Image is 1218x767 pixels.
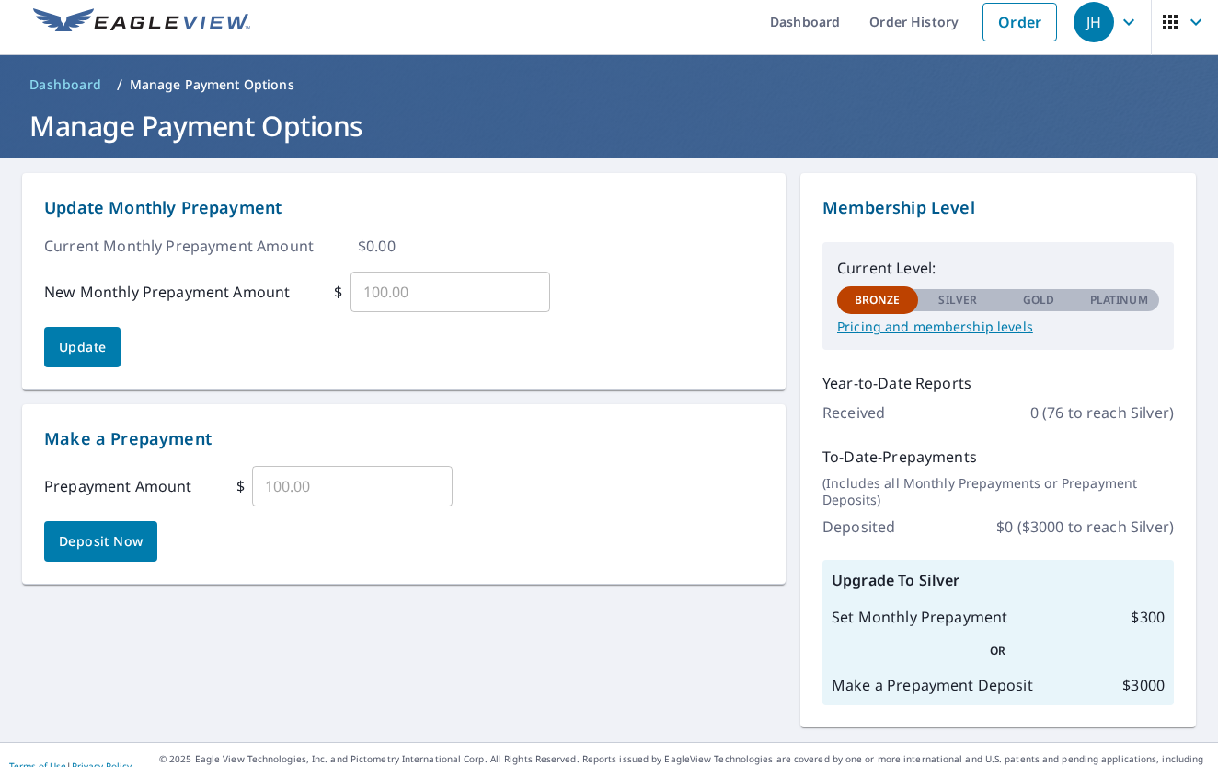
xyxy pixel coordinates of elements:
[44,195,764,220] p: Update Monthly Prepayment
[837,319,1159,335] a: Pricing and membership levels
[1030,401,1174,424] p: 0 (76 to reach Silver)
[832,674,1033,696] p: Make a Prepayment Deposit
[117,74,122,96] li: /
[938,292,977,308] p: Silver
[982,3,1057,41] a: Order
[33,8,250,36] img: EV Logo
[837,257,1159,279] p: Current Level:
[252,460,453,512] input: 100.00
[1122,674,1165,696] p: $ 3000
[22,107,1196,145] h1: Manage Payment Options
[334,281,342,303] p: $
[350,266,551,318] input: 100.00
[59,336,106,359] span: Update
[44,281,290,303] p: New Monthly Prepayment Amount
[44,475,192,497] p: Prepayment Amount
[1131,606,1165,628] p: $ 300
[22,70,109,99] a: Dashboard
[59,530,143,553] span: Deposit Now
[130,76,294,94] p: Manage Payment Options
[822,446,1174,468] p: To-Date-Prepayments
[996,516,1174,538] p: $ 0 ($3000 to reach Silver)
[1023,292,1054,308] p: Gold
[44,426,764,451] p: Make a Prepayment
[855,292,901,308] p: Bronze
[822,372,1174,394] p: Year-to-Date Reports
[1074,2,1114,42] div: JH
[822,401,885,424] p: Received
[22,70,1196,99] nav: breadcrumb
[1090,292,1148,308] p: Platinum
[832,569,1165,591] p: Upgrade To Silver
[358,235,396,257] p: $ 0.00
[822,475,1174,508] p: (Includes all Monthly Prepayments or Prepayment Deposits)
[44,327,121,367] button: Update
[832,606,1007,628] p: Set Monthly Prepayment
[29,76,102,94] span: Dashboard
[822,516,895,538] p: Deposited
[44,521,157,562] button: Deposit Now
[832,643,1165,659] p: OR
[822,195,1174,220] p: Membership Level
[44,235,314,257] p: Current Monthly Prepayment Amount
[236,475,245,497] p: $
